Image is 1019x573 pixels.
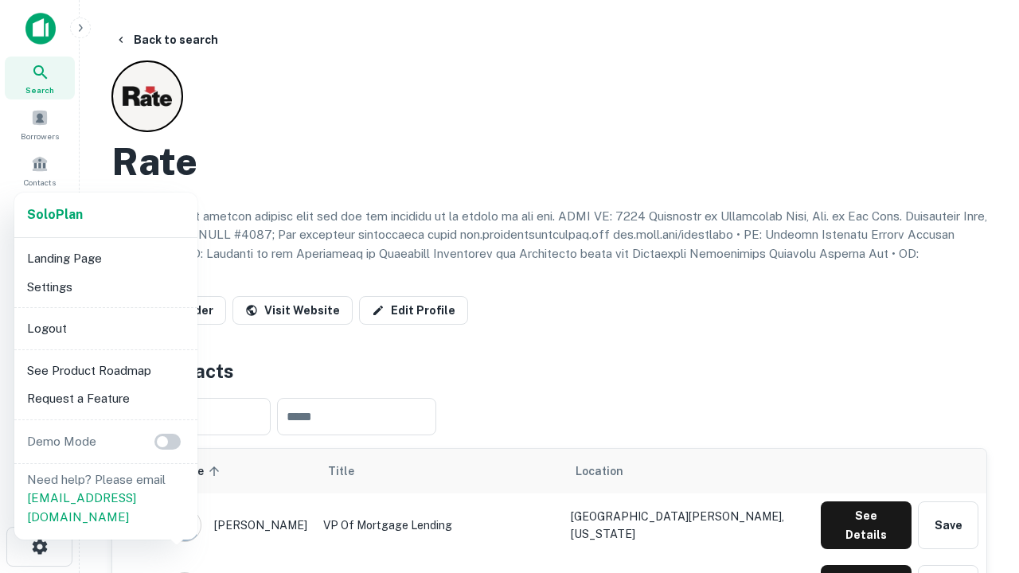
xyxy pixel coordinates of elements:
p: Demo Mode [21,432,103,451]
strong: Solo Plan [27,207,83,222]
li: Settings [21,273,191,302]
li: Landing Page [21,244,191,273]
a: SoloPlan [27,205,83,224]
iframe: Chat Widget [939,446,1019,522]
p: Need help? Please email [27,470,185,527]
li: Request a Feature [21,384,191,413]
li: See Product Roadmap [21,357,191,385]
li: Logout [21,314,191,343]
a: [EMAIL_ADDRESS][DOMAIN_NAME] [27,491,136,524]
